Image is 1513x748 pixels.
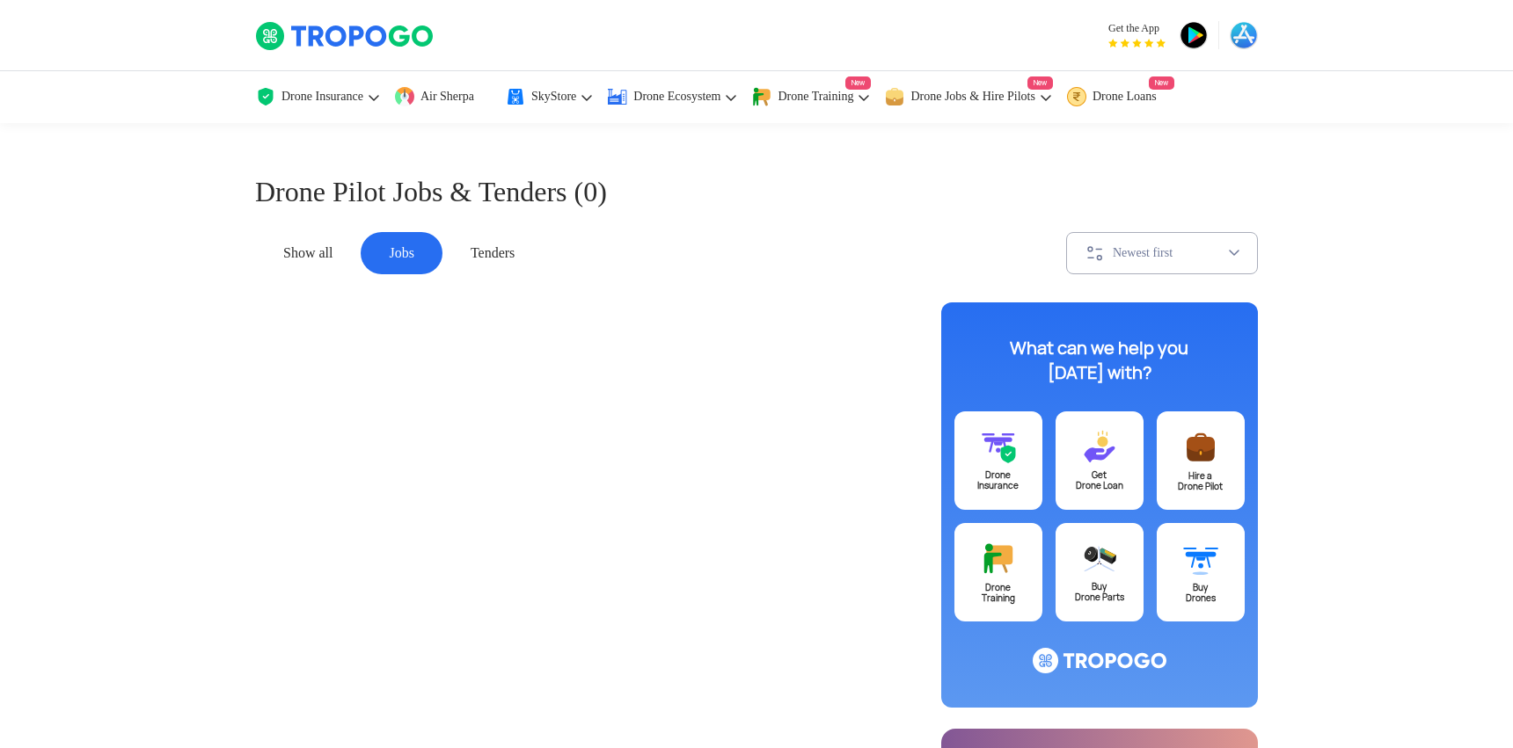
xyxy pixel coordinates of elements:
a: Drone Ecosystem [607,71,738,123]
a: DroneTraining [954,523,1042,621]
span: Drone Insurance [281,90,363,104]
span: Drone Jobs & Hire Pilots [910,90,1035,104]
div: Hire a Drone Pilot [1157,471,1245,492]
a: Drone TrainingNew [751,71,871,123]
span: Drone Training [778,90,853,104]
img: ic_training@3x.svg [981,541,1016,577]
span: Get the App [1108,21,1166,35]
img: ic_logo@3x.svg [1033,648,1166,674]
span: New [845,76,871,90]
img: ic_buydrone@3x.svg [1183,541,1218,577]
span: New [1149,76,1174,90]
a: BuyDrones [1157,523,1245,621]
div: Buy Drone Parts [1056,582,1144,603]
img: ic_playstore.png [1180,21,1208,49]
a: Hire aDrone Pilot [1157,411,1245,510]
img: ic_appstore.png [1230,21,1258,49]
a: BuyDrone Parts [1056,523,1144,621]
img: ic_droneparts@3x.svg [1082,541,1117,576]
span: New [1027,76,1053,90]
img: TropoGo Logo [255,21,435,51]
div: Drone Training [954,583,1042,604]
div: Get Drone Loan [1056,470,1144,491]
div: Drone Insurance [954,470,1042,491]
div: What can we help you [DATE] with? [990,336,1210,385]
img: ic_postajob@3x.svg [1183,429,1218,465]
div: Jobs [361,232,442,274]
span: Air Sherpa [420,90,474,104]
a: GetDrone Loan [1056,411,1144,510]
span: SkyStore [531,90,576,104]
h1: Drone Pilot Jobs & Tenders (0) [255,172,1258,211]
span: Drone Ecosystem [633,90,720,104]
div: Buy Drones [1157,583,1245,604]
button: Newest first [1066,232,1258,274]
img: ic_drone_insurance@3x.svg [981,429,1016,464]
span: Drone Loans [1093,90,1157,104]
img: App Raking [1108,39,1166,47]
a: Drone Insurance [255,71,381,123]
div: Newest first [1113,245,1227,261]
a: DroneInsurance [954,411,1042,510]
div: Tenders [442,232,543,274]
div: Show all [255,232,361,274]
img: ic_loans@3x.svg [1082,429,1117,464]
a: Drone Jobs & Hire PilotsNew [884,71,1053,123]
a: Drone LoansNew [1066,71,1174,123]
a: SkyStore [505,71,594,123]
a: Air Sherpa [394,71,492,123]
